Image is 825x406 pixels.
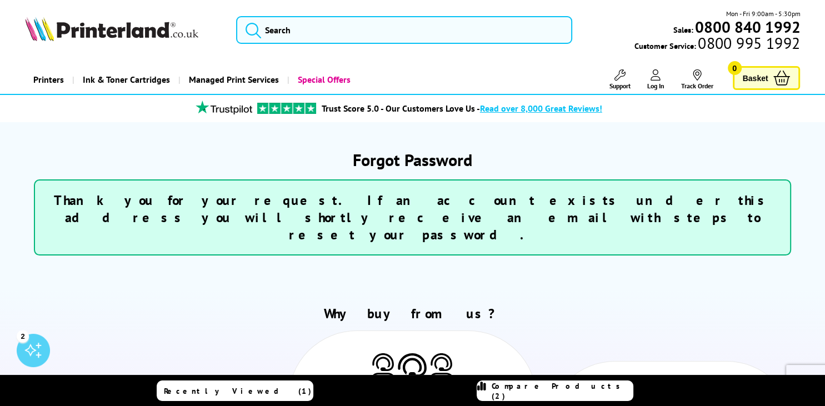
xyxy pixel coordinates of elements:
[25,305,801,322] h2: Why buy from us?
[191,101,257,114] img: trustpilot rating
[46,192,779,243] h3: Thank you for your request. If an account exists under this address you will shortly receive an e...
[647,69,664,90] a: Log In
[17,330,29,342] div: 2
[647,82,664,90] span: Log In
[164,386,312,396] span: Recently Viewed (1)
[157,380,313,401] a: Recently Viewed (1)
[396,353,429,392] img: Printer Experts
[634,38,800,51] span: Customer Service:
[34,149,792,171] h1: Forgot Password
[72,66,178,94] a: Ink & Toner Cartridges
[694,17,800,37] b: 0800 840 1992
[429,353,454,382] img: Printer Experts
[322,103,602,114] a: Trust Score 5.0 - Our Customers Love Us -Read over 8,000 Great Reviews!
[257,103,316,114] img: trustpilot rating
[609,82,631,90] span: Support
[673,24,693,35] span: Sales:
[726,8,800,19] span: Mon - Fri 9:00am - 5:30pm
[609,69,631,90] a: Support
[25,17,198,41] img: Printerland Logo
[728,61,742,75] span: 0
[681,69,713,90] a: Track Order
[236,16,572,44] input: Search
[492,381,633,401] span: Compare Products (2)
[371,353,396,382] img: Printer Experts
[287,66,359,94] a: Special Offers
[83,66,170,94] span: Ink & Toner Cartridges
[743,71,768,86] span: Basket
[178,66,287,94] a: Managed Print Services
[480,103,602,114] span: Read over 8,000 Great Reviews!
[25,66,72,94] a: Printers
[733,66,801,90] a: Basket 0
[693,22,800,32] a: 0800 840 1992
[25,17,223,43] a: Printerland Logo
[696,38,800,48] span: 0800 995 1992
[477,380,633,401] a: Compare Products (2)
